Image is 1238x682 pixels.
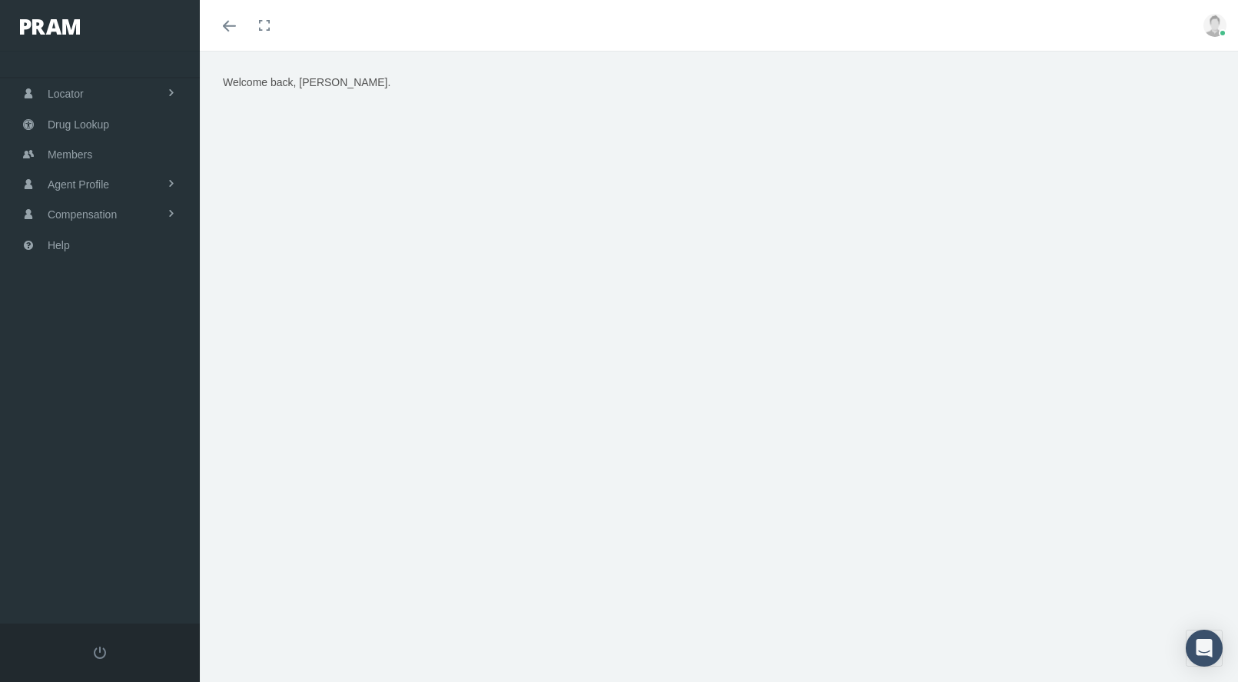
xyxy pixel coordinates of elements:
span: Agent Profile [48,170,109,199]
span: Welcome back, [PERSON_NAME]. [223,76,390,88]
span: Members [48,140,92,169]
img: PRAM_20_x_78.png [20,19,80,35]
span: Drug Lookup [48,110,109,139]
span: Help [48,231,70,260]
span: Compensation [48,200,117,229]
div: Open Intercom Messenger [1186,630,1223,667]
img: user-placeholder.jpg [1203,14,1226,37]
span: Locator [48,79,84,108]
